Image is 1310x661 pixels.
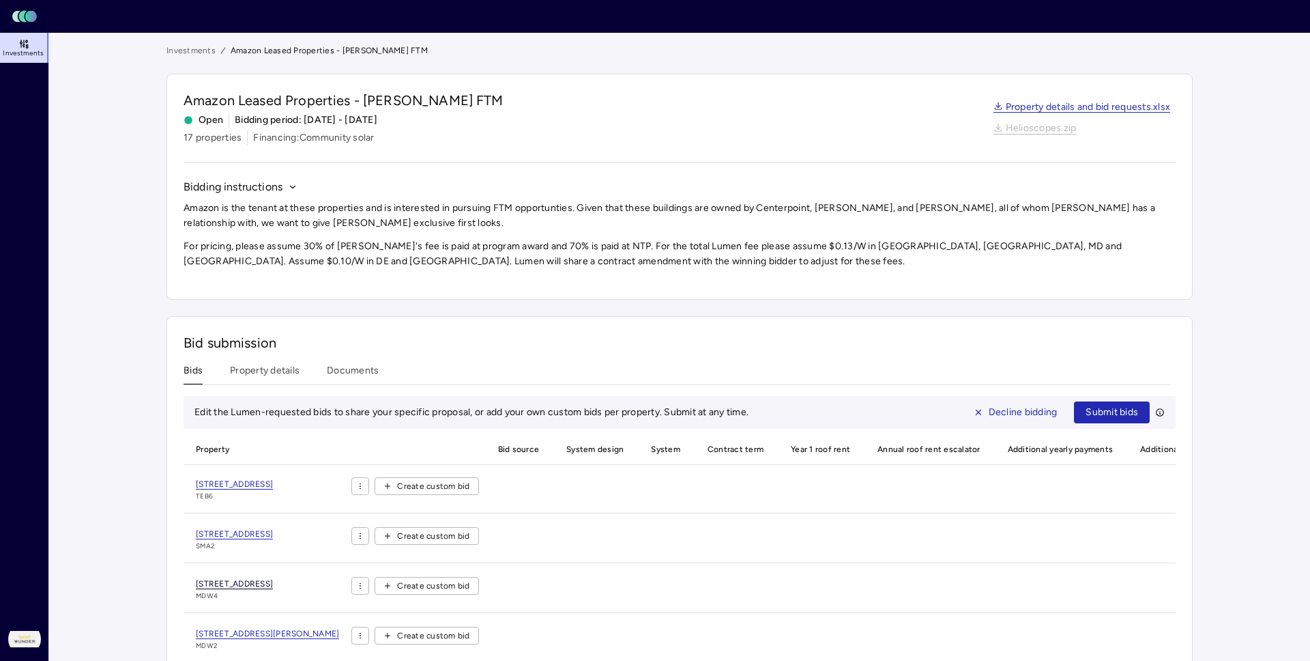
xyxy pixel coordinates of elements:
span: Decline bidding [989,405,1058,420]
span: Additional yearly payments [1000,434,1122,464]
button: Create custom bid [375,577,478,595]
span: Create custom bid [397,579,469,593]
span: Financing: Community solar [253,130,374,145]
a: [STREET_ADDRESS] [196,527,273,541]
p: For pricing, please assume 30% of [PERSON_NAME]'s fee is paid at program award and 70% is paid at... [184,239,1176,269]
span: MDW4 [196,591,273,602]
span: 17 properties [184,130,242,145]
p: Amazon is the tenant at these properties and is interested in pursuing FTM opportunties. Given th... [184,201,1176,231]
span: Property [184,434,351,464]
button: Create custom bid [375,477,478,495]
span: [STREET_ADDRESS][PERSON_NAME] [196,629,339,639]
span: Bid source [490,434,548,464]
button: Property details [230,363,300,384]
span: Annual roof rent escalator [869,434,989,464]
span: Submit bids [1086,405,1138,420]
span: [STREET_ADDRESS] [196,529,273,539]
img: Wunder [8,623,41,656]
span: Amazon Leased Properties - [PERSON_NAME] FTM [184,91,504,110]
span: [STREET_ADDRESS] [196,479,273,490]
a: [STREET_ADDRESS][PERSON_NAME] [196,627,339,641]
span: SMA2 [196,541,273,552]
span: [STREET_ADDRESS] [196,579,273,589]
span: Amazon Leased Properties - [PERSON_NAME] FTM [231,44,428,57]
span: MDW2 [196,641,339,651]
span: TEB6 [196,491,273,502]
span: Open [184,113,223,128]
a: Property details and bid requests.xlsx [993,102,1171,113]
span: Investments [3,49,44,57]
span: Edit the Lumen-requested bids to share your specific proposal, or add your own custom bids per pr... [194,406,748,418]
span: Create custom bid [397,529,469,543]
span: Create custom bid [397,479,469,493]
button: Bids [184,363,203,384]
span: System design [558,434,632,464]
button: Bidding instructions [184,179,297,195]
button: Create custom bid [375,527,478,545]
span: Bidding instructions [184,179,282,195]
span: Year 1 roof rent [783,434,858,464]
nav: breadcrumb [166,44,1193,57]
span: System [643,434,688,464]
a: [STREET_ADDRESS] [196,577,273,591]
button: Decline bidding [962,402,1069,423]
button: Documents [327,363,379,384]
span: Bidding period: [DATE] - [DATE] [235,113,377,128]
a: Helioscopes.zip [993,124,1077,135]
a: [STREET_ADDRESS] [196,477,273,491]
button: Submit bids [1074,402,1150,423]
span: Contract term [699,434,772,464]
span: Create custom bid [397,629,469,643]
button: Create custom bid [375,627,478,645]
span: Bid submission [184,335,276,351]
span: Additional yearly terms [1132,434,1238,464]
a: Investments [166,44,216,57]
